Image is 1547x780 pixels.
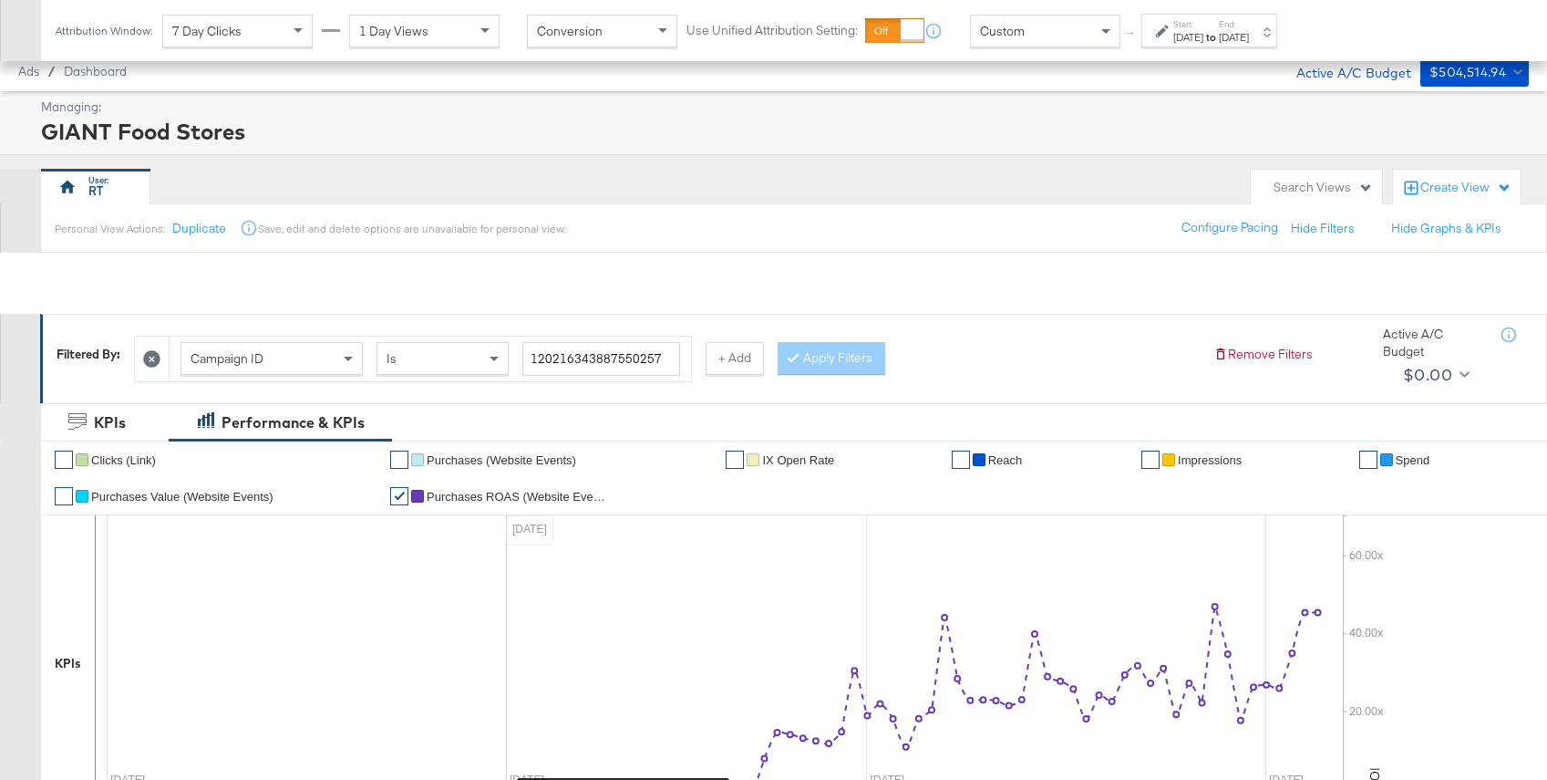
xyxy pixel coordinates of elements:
[980,23,1025,39] span: Custom
[18,64,39,78] span: Ads
[387,350,397,367] span: Is
[1173,18,1203,30] label: Start:
[55,655,81,672] div: KPIs
[1141,451,1160,469] a: ✔
[1203,30,1219,44] strong: to
[55,451,73,469] a: ✔
[88,182,103,200] div: RT
[726,451,744,469] a: ✔
[41,99,1524,116] div: Managing:
[57,346,120,363] div: Filtered By:
[55,222,165,236] div: Personal View Actions:
[1277,57,1411,85] div: Active A/C Budget
[39,64,64,78] span: /
[427,490,609,504] span: Purchases ROAS (Website Events)
[1420,57,1529,87] button: $504,514.94
[91,490,273,504] span: Purchases Value (Website Events)
[172,23,242,39] span: 7 Day Clicks
[427,453,576,467] span: Purchases (Website Events)
[952,451,970,469] a: ✔
[191,350,263,367] span: Campaign ID
[94,412,126,433] div: KPIs
[41,116,1524,147] div: GIANT Food Stores
[1178,453,1242,467] span: Impressions
[390,487,408,505] a: ✔
[537,23,603,39] span: Conversion
[1173,30,1203,45] div: [DATE]
[1169,212,1291,244] button: Configure Pacing
[1396,360,1473,390] button: $0.00
[706,342,764,375] button: + Add
[1291,220,1355,237] button: Hide Filters
[390,451,408,469] a: ✔
[359,23,428,39] span: 1 Day Views
[55,25,153,37] div: Attribution Window:
[258,222,565,236] div: Save, edit and delete options are unavailable for personal view.
[1219,18,1249,30] label: End:
[1213,346,1313,363] button: Remove Filters
[522,342,680,376] input: Enter a search term
[64,64,127,78] a: Dashboard
[222,412,365,433] div: Performance & KPIs
[1122,31,1140,37] span: ↑
[91,453,156,467] span: Clicks (Link)
[1383,326,1483,359] div: Active A/C Budget
[762,453,834,467] span: IX Open Rate
[1391,220,1501,237] button: Hide Graphs & KPIs
[1359,451,1377,469] a: ✔
[172,220,226,237] button: Duplicate
[55,487,73,505] a: ✔
[1274,179,1373,196] div: Search Views
[1396,453,1430,467] span: Spend
[1403,361,1452,389] div: $0.00
[1429,61,1506,84] div: $504,514.94
[686,22,858,39] label: Use Unified Attribution Setting:
[988,453,1023,467] span: Reach
[1219,30,1249,45] div: [DATE]
[1420,179,1511,197] div: Create View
